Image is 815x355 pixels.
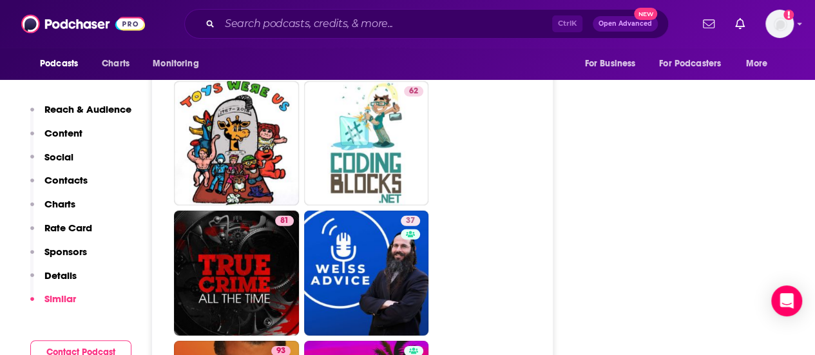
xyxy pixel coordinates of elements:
span: Monitoring [153,55,198,73]
a: 37 [401,216,420,226]
button: Content [30,127,82,151]
a: Show notifications dropdown [698,13,720,35]
button: Charts [30,198,75,222]
span: 81 [280,215,289,227]
span: For Podcasters [659,55,721,73]
a: 81 [275,216,294,226]
a: 37 [304,211,429,336]
span: 37 [406,215,415,227]
img: Podchaser - Follow, Share and Rate Podcasts [21,12,145,36]
button: Similar [30,293,76,316]
span: Ctrl K [552,15,582,32]
button: Open AdvancedNew [593,16,658,32]
p: Similar [44,293,76,305]
div: Open Intercom Messenger [771,285,802,316]
svg: Add a profile image [783,10,794,20]
span: For Business [584,55,635,73]
a: Show notifications dropdown [730,13,750,35]
p: Content [44,127,82,139]
button: open menu [737,52,784,76]
button: Sponsors [30,245,87,269]
button: Contacts [30,174,88,198]
p: Charts [44,198,75,210]
span: Charts [102,55,129,73]
span: Podcasts [40,55,78,73]
span: 62 [409,85,418,98]
a: Charts [93,52,137,76]
span: New [634,8,657,20]
p: Sponsors [44,245,87,258]
button: open menu [651,52,740,76]
span: Logged in as tfnewsroom [765,10,794,38]
img: User Profile [765,10,794,38]
p: Contacts [44,174,88,186]
button: Details [30,269,77,293]
button: open menu [144,52,215,76]
button: open menu [31,52,95,76]
p: Social [44,151,73,163]
p: Details [44,269,77,282]
span: More [746,55,768,73]
p: Rate Card [44,222,92,234]
p: Reach & Audience [44,103,131,115]
a: 62 [304,81,429,206]
button: Show profile menu [765,10,794,38]
a: 81 [174,211,299,336]
a: 62 [404,86,423,97]
div: Search podcasts, credits, & more... [184,9,669,39]
input: Search podcasts, credits, & more... [220,14,552,34]
button: open menu [575,52,651,76]
button: Social [30,151,73,175]
span: Open Advanced [599,21,652,27]
button: Reach & Audience [30,103,131,127]
button: Rate Card [30,222,92,245]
